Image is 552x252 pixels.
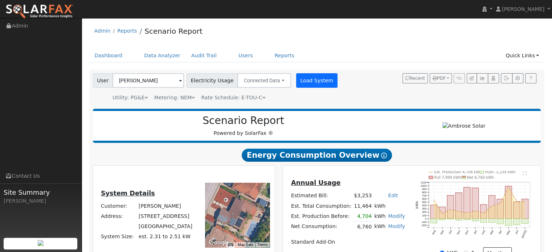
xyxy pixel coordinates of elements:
text: Pull 7,999 kWh [434,175,461,179]
rect: onclick="" [464,187,470,219]
rect: onclick="" [497,219,503,224]
circle: onclick="" [483,212,484,214]
img: retrieve [38,240,44,246]
td: System Size [137,232,193,242]
td: 4,704 [353,211,373,222]
text: Feb [481,230,486,235]
rect: onclick="" [488,219,495,222]
text: [DATE] [521,230,527,239]
rect: onclick="" [439,207,445,219]
a: Reports [117,28,137,34]
circle: onclick="" [491,205,492,206]
td: Address: [99,211,137,222]
a: Admin [94,28,111,34]
text: 800 [422,191,426,194]
button: Multi-Series Graph [477,73,488,83]
img: SolarFax [5,4,74,19]
circle: onclick="" [516,201,518,202]
td: [GEOGRAPHIC_DATA] [137,222,193,232]
text: Aug [431,230,436,235]
td: Estimated Bill: [290,191,352,201]
td: [STREET_ADDRESS] [137,211,193,222]
img: Ambrose Solar [442,122,486,130]
text: 1000 [421,184,426,187]
rect: onclick="" [472,188,479,219]
text: May [506,230,511,236]
text: Jan [473,230,478,235]
a: Edit [388,193,398,198]
a: Users [233,49,258,62]
text: Dec [465,230,470,235]
td: kWh [373,201,406,211]
rect: onclick="" [430,219,437,223]
circle: onclick="" [508,186,509,187]
a: Open this area in Google Maps (opens a new window) [207,238,231,247]
text: -200 [421,224,427,227]
text: 700 [422,194,426,197]
td: 11,464 [353,201,373,211]
button: Load System [296,73,338,88]
u: Annual Usage [291,179,340,186]
td: 6,760 [353,222,373,232]
circle: onclick="" [500,203,501,204]
span: User [93,73,113,88]
div: [PERSON_NAME] [4,197,78,205]
rect: onclick="" [481,205,487,219]
a: Modify [388,223,405,229]
text: 900 [422,187,426,191]
a: Modify [388,213,405,219]
button: Edit User [467,73,477,83]
text: 600 [422,197,426,201]
div: Powered by SolarFax ® [97,115,391,137]
circle: onclick="" [450,209,451,210]
div: Utility: PG&E [113,94,148,102]
text: 1100 [421,181,426,184]
rect: onclick="" [472,219,479,221]
rect: onclick="" [447,195,454,219]
rect: onclick="" [455,193,462,219]
img: Google [207,238,231,247]
a: Help Link [525,73,536,83]
text: 200 [422,210,426,214]
td: $3,253 [353,191,373,201]
rect: onclick="" [505,186,512,219]
span: Energy Consumption Overview [242,149,392,162]
button: Recent [402,73,428,83]
text: 500 [422,201,426,204]
u: System Details [101,190,155,197]
button: PDF [430,73,452,83]
td: System Size: [99,232,137,242]
button: Keyboard shortcuts [228,242,233,247]
button: Map Data [238,242,253,247]
td: Standard Add-On [290,237,406,247]
a: Quick Links [500,49,544,62]
text: 100 [422,214,426,217]
i: Show Help [381,153,387,158]
span: Electricity Usage [187,73,238,88]
td: kWh [373,222,387,232]
text:  [523,171,527,175]
rect: onclick="" [522,219,528,223]
rect: onclick="" [488,195,495,219]
button: Login As [488,73,499,83]
span: [PERSON_NAME] [502,6,544,12]
td: [PERSON_NAME] [137,201,193,211]
text: Net 6,760 kWh [467,175,494,179]
td: Customer: [99,201,137,211]
rect: onclick="" [439,219,445,220]
button: Connected Data [237,73,291,88]
input: Select a User [113,73,184,88]
h2: Scenario Report [100,115,387,127]
a: Dashboard [89,49,128,62]
rect: onclick="" [455,219,462,220]
a: Reports [269,49,300,62]
a: Terms (opens in new tab) [257,243,267,247]
rect: onclick="" [481,219,487,222]
div: Metering: NEM [154,94,195,102]
rect: onclick="" [497,199,503,219]
span: Site Summary [4,187,78,197]
text: Mar [489,230,494,235]
circle: onclick="" [524,201,526,202]
text: -100 [421,220,427,224]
